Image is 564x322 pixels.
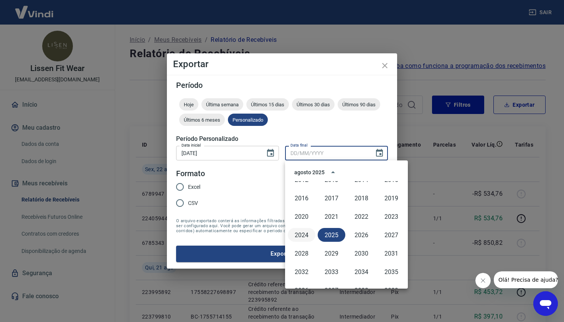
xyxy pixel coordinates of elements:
[338,98,380,111] div: Últimos 90 dias
[288,283,315,297] button: 2036
[173,59,391,69] h4: Exportar
[290,142,308,148] label: Data final
[263,145,278,161] button: Choose date, selected date is 1 de jun de 2024
[376,56,394,75] button: close
[288,191,315,205] button: 2016
[348,283,375,297] button: 2038
[176,81,388,89] h5: Período
[176,246,388,262] button: Exportar
[201,98,243,111] div: Última semana
[294,168,324,177] div: agosto 2025
[327,166,340,179] button: year view is open, switch to calendar view
[318,191,345,205] button: 2017
[285,146,369,160] input: DD/MM/YYYY
[372,145,387,161] button: Choose date
[176,168,205,179] legend: Formato
[181,142,201,148] label: Data inicial
[228,117,268,123] span: Personalizado
[318,265,345,279] button: 2033
[5,5,64,12] span: Olá! Precisa de ajuda?
[494,271,558,288] iframe: Mensagem da empresa
[201,102,243,107] span: Última semana
[348,228,375,242] button: 2026
[378,265,405,279] button: 2035
[176,135,388,143] h5: Período Personalizado
[378,283,405,297] button: 2039
[288,246,315,260] button: 2028
[378,228,405,242] button: 2027
[338,102,380,107] span: Últimos 90 dias
[176,218,388,233] span: O arquivo exportado conterá as informações filtradas na tela anterior com exceção do período que ...
[179,117,225,123] span: Últimos 6 meses
[292,102,335,107] span: Últimos 30 dias
[179,114,225,126] div: Últimos 6 meses
[188,183,200,191] span: Excel
[228,114,268,126] div: Personalizado
[475,273,491,288] iframe: Fechar mensagem
[288,210,315,223] button: 2020
[318,210,345,223] button: 2021
[533,291,558,316] iframe: Botão para abrir a janela de mensagens
[288,228,315,242] button: 2024
[348,265,375,279] button: 2034
[378,191,405,205] button: 2019
[292,98,335,111] div: Últimos 30 dias
[246,102,289,107] span: Últimos 15 dias
[188,199,198,207] span: CSV
[348,191,375,205] button: 2018
[378,210,405,223] button: 2023
[348,210,375,223] button: 2022
[179,102,198,107] span: Hoje
[318,228,345,242] button: 2025
[179,98,198,111] div: Hoje
[318,283,345,297] button: 2037
[348,246,375,260] button: 2030
[246,98,289,111] div: Últimos 15 dias
[318,246,345,260] button: 2029
[288,265,315,279] button: 2032
[378,246,405,260] button: 2031
[176,146,260,160] input: DD/MM/YYYY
